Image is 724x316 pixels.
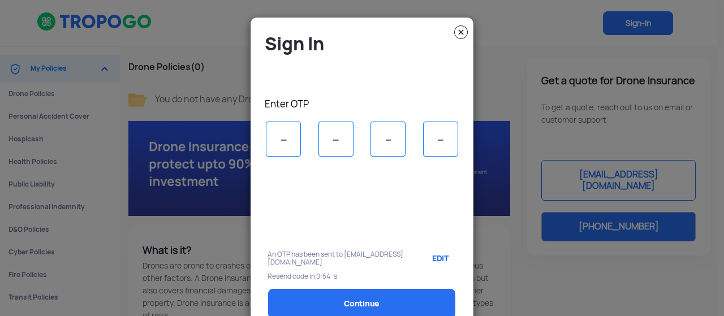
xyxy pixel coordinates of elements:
[265,98,465,110] p: Enter OTP
[421,244,456,272] a: EDIT
[266,122,301,157] input: -
[265,32,465,55] h4: Sign In
[454,25,468,39] img: close
[268,272,456,280] p: Resend code in 0:54 s
[268,250,404,266] p: An OTP has been sent to [EMAIL_ADDRESS][DOMAIN_NAME]
[370,122,406,157] input: -
[423,122,458,157] input: -
[318,122,354,157] input: -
